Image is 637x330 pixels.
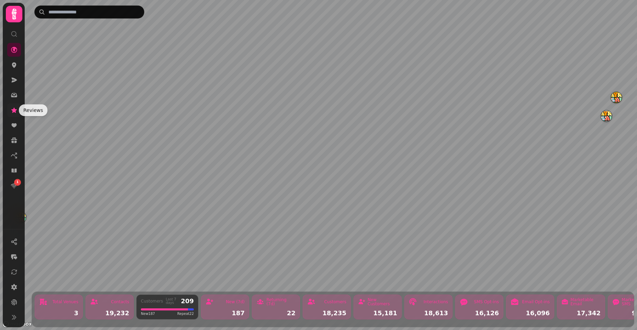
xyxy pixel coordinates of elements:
[16,180,19,185] span: 1
[424,300,448,304] div: Interactions
[307,310,346,316] div: 18,235
[205,310,245,316] div: 187
[611,92,622,105] div: Map marker
[511,310,550,316] div: 16,096
[561,310,601,316] div: 17,342
[256,310,295,316] div: 22
[2,320,32,328] a: Mapbox logo
[474,300,499,304] div: SMS Opt-ins
[409,310,448,316] div: 18,613
[522,300,550,304] div: Email Opt-ins
[39,310,78,316] div: 3
[358,310,397,316] div: 15,181
[7,179,21,193] a: 1
[460,310,499,316] div: 16,126
[141,311,155,316] span: New 187
[226,300,245,304] div: New (7d)
[166,298,178,305] div: Last 7 days
[19,104,47,116] div: Reviews
[570,298,601,306] div: Marketable Email
[601,111,612,122] button: Fayre Play Free Wifi EDI
[53,300,78,304] div: Total Venues
[141,299,163,303] div: Customers
[266,298,295,306] div: Returning (7d)
[368,298,397,306] div: New Customers
[177,311,194,316] span: Repeat 22
[324,300,346,304] div: Customers
[111,300,129,304] div: Contacts
[90,310,129,316] div: 19,232
[181,298,194,304] div: 209
[611,92,622,103] button: Fayre Play venue
[601,111,612,124] div: Map marker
